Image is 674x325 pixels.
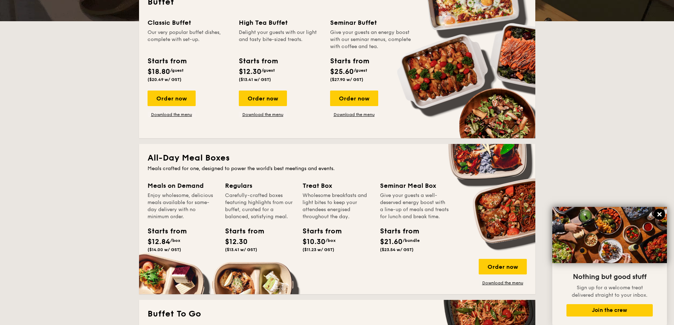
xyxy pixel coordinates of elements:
[170,238,180,243] span: /box
[239,56,277,66] div: Starts from
[479,280,527,286] a: Download the menu
[148,91,196,106] div: Order now
[354,68,367,73] span: /guest
[552,207,667,263] img: DSC07876-Edit02-Large.jpeg
[148,226,179,237] div: Starts from
[330,18,413,28] div: Seminar Buffet
[148,77,182,82] span: ($20.49 w/ GST)
[330,56,369,66] div: Starts from
[330,112,378,117] a: Download the menu
[303,181,371,191] div: Treat Box
[148,56,186,66] div: Starts from
[654,209,665,220] button: Close
[479,259,527,274] div: Order now
[239,77,271,82] span: ($13.41 w/ GST)
[573,273,646,281] span: Nothing but good stuff
[148,68,170,76] span: $18.80
[303,238,326,246] span: $10.30
[239,68,261,76] span: $12.30
[403,238,420,243] span: /bundle
[380,238,403,246] span: $21.60
[303,192,371,220] div: Wholesome breakfasts and light bites to keep your attendees energised throughout the day.
[148,238,170,246] span: $12.84
[239,91,287,106] div: Order now
[225,238,248,246] span: $12.30
[380,192,449,220] div: Give your guests a well-deserved energy boost with a line-up of meals and treats for lunch and br...
[148,308,527,320] h2: Buffet To Go
[330,91,378,106] div: Order now
[148,29,230,50] div: Our very popular buffet dishes, complete with set-up.
[303,226,334,237] div: Starts from
[380,226,412,237] div: Starts from
[148,192,217,220] div: Enjoy wholesome, delicious meals available for same-day delivery with no minimum order.
[330,77,363,82] span: ($27.90 w/ GST)
[261,68,275,73] span: /guest
[225,192,294,220] div: Carefully-crafted boxes featuring highlights from our buffet, curated for a balanced, satisfying ...
[225,226,257,237] div: Starts from
[239,112,287,117] a: Download the menu
[330,29,413,50] div: Give your guests an energy boost with our seminar menus, complete with coffee and tea.
[148,112,196,117] a: Download the menu
[326,238,336,243] span: /box
[330,68,354,76] span: $25.60
[303,247,334,252] span: ($11.23 w/ GST)
[239,18,322,28] div: High Tea Buffet
[148,165,527,172] div: Meals crafted for one, designed to power the world's best meetings and events.
[566,304,653,317] button: Join the crew
[148,152,527,164] h2: All-Day Meal Boxes
[380,247,414,252] span: ($23.54 w/ GST)
[572,285,647,298] span: Sign up for a welcome treat delivered straight to your inbox.
[239,29,322,50] div: Delight your guests with our light and tasty bite-sized treats.
[225,181,294,191] div: Regulars
[380,181,449,191] div: Seminar Meal Box
[225,247,257,252] span: ($13.41 w/ GST)
[148,18,230,28] div: Classic Buffet
[148,247,181,252] span: ($14.00 w/ GST)
[148,181,217,191] div: Meals on Demand
[170,68,184,73] span: /guest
